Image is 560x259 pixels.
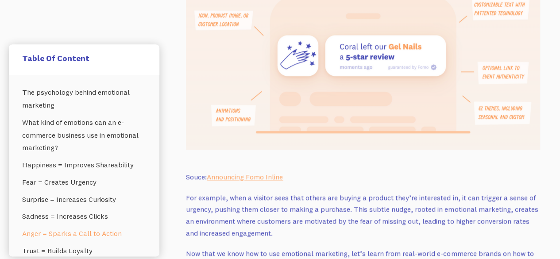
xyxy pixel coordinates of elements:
a: Surprise = Increases Curiosity [22,191,146,208]
a: Announcing Fomo Inline [207,172,283,181]
a: What kind of emotions can an e-commerce business use in emotional marketing? [22,114,146,156]
a: The psychology behind emotional marketing [22,84,146,114]
a: Happiness = Improves Shareability [22,156,146,174]
a: Fear = Creates Urgency [22,174,146,191]
p: For example, when a visitor sees that others are buying a product they’re interested in, it can t... [186,192,540,239]
h5: Table Of Content [22,53,146,63]
a: Anger = Sparks a Call to Action [22,225,146,243]
a: Sadness = Increases Clicks [22,208,146,225]
p: Souce: [186,171,540,183]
